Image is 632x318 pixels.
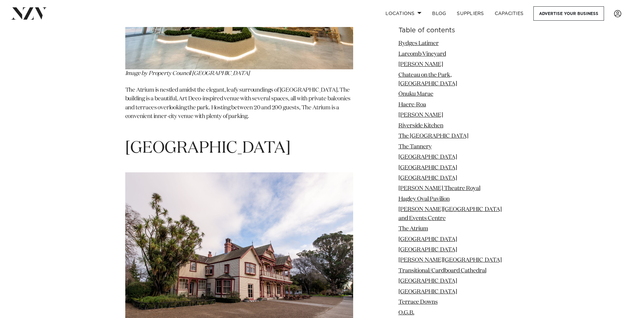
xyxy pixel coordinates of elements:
[451,6,489,21] a: SUPPLIERS
[398,133,468,139] a: The [GEOGRAPHIC_DATA]
[398,165,457,170] a: [GEOGRAPHIC_DATA]
[125,140,291,156] span: [GEOGRAPHIC_DATA]
[380,6,427,21] a: Locations
[125,86,353,130] p: The Atrium is nestled amidst the elegant, leafy surroundings of [GEOGRAPHIC_DATA]. The building i...
[398,91,433,97] a: Ōnuku Marae
[398,102,426,108] a: Haere-Roa
[533,6,604,21] a: Advertise your business
[398,289,457,295] a: [GEOGRAPHIC_DATA]
[398,236,457,242] a: [GEOGRAPHIC_DATA]
[398,226,428,232] a: The Atrium
[398,207,502,221] a: [PERSON_NAME][GEOGRAPHIC_DATA] and Events Centre
[398,299,438,305] a: Terrace Downs
[398,123,443,129] a: Riverside Kitchen
[398,310,414,315] a: O.G.B.
[398,112,443,118] a: [PERSON_NAME]
[125,71,250,76] em: Image by Property Council [GEOGRAPHIC_DATA]
[398,268,486,274] a: Transitional/Cardboard Cathedral
[398,154,457,160] a: [GEOGRAPHIC_DATA]
[11,7,47,19] img: nzv-logo.png
[398,72,457,86] a: Chateau on the Park, [GEOGRAPHIC_DATA]
[398,186,480,191] a: [PERSON_NAME] Theatre Royal
[398,51,446,57] a: Larcomb Vineyard
[398,41,439,46] a: Rydges Latimer
[398,257,502,263] a: [PERSON_NAME][GEOGRAPHIC_DATA]
[398,62,443,67] a: [PERSON_NAME]
[427,6,451,21] a: BLOG
[398,27,507,34] h6: Table of contents
[398,278,457,284] a: [GEOGRAPHIC_DATA]
[398,196,450,202] a: Hagley Oval Pavilion
[489,6,529,21] a: Capacities
[398,247,457,253] a: [GEOGRAPHIC_DATA]
[398,175,457,181] a: [GEOGRAPHIC_DATA]
[398,144,432,149] a: The Tannery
